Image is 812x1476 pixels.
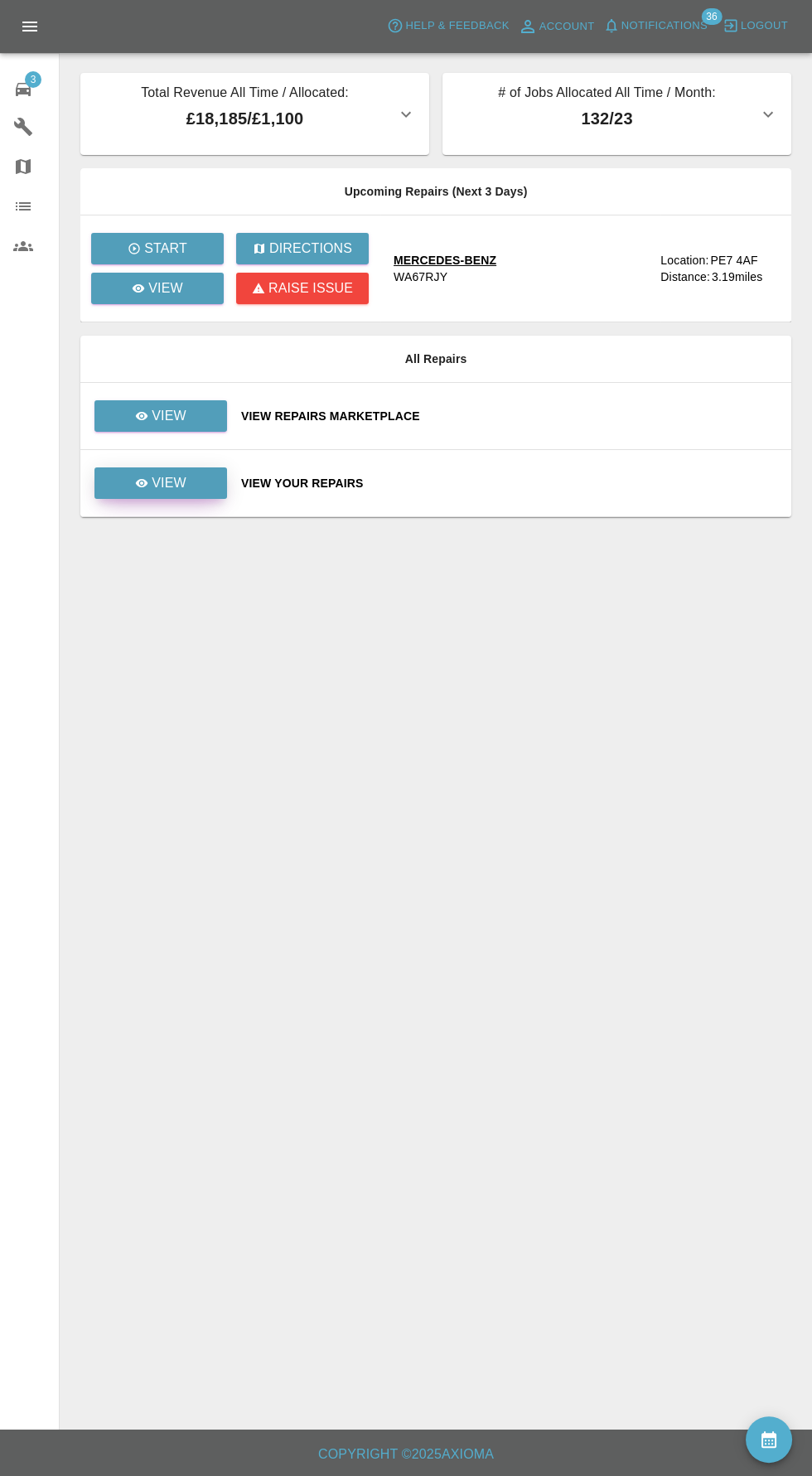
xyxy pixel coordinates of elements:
span: Notifications [621,17,708,36]
p: Raise issue [268,278,353,298]
p: Directions [269,239,352,259]
p: Start [144,239,187,259]
span: 36 [701,8,722,25]
button: Start [91,233,224,264]
span: Account [539,17,595,36]
div: 3.19 miles [712,269,778,285]
div: MERCEDES-BENZ [394,252,496,269]
a: View Your Repairs [241,475,778,491]
div: PE7 4AF [710,252,757,269]
a: Account [514,13,599,40]
a: View [91,273,224,304]
div: WA67RJY [394,269,447,285]
a: MERCEDES-BENZWA67RJY [394,252,647,285]
p: £18,185 / £1,100 [94,106,396,131]
th: All Repairs [80,336,791,383]
a: Location:PE7 4AFDistance:3.19miles [660,252,778,285]
button: # of Jobs Allocated All Time / Month:132/23 [442,73,791,155]
button: availability [746,1416,792,1463]
span: 3 [25,71,41,88]
p: View [148,278,183,298]
p: View [152,406,186,426]
a: View [94,476,228,489]
a: View [94,400,227,432]
button: Logout [718,13,792,39]
button: Notifications [599,13,712,39]
p: Total Revenue All Time / Allocated: [94,83,396,106]
th: Upcoming Repairs (Next 3 Days) [80,168,791,215]
button: Raise issue [236,273,369,304]
div: Location: [660,252,708,269]
div: Distance: [660,269,710,285]
a: View Repairs Marketplace [241,408,778,424]
p: View [152,473,186,493]
a: View [94,467,227,499]
span: Help & Feedback [405,17,509,36]
button: Directions [236,233,369,264]
button: Total Revenue All Time / Allocated:£18,185/£1,100 [80,73,429,155]
p: # of Jobs Allocated All Time / Month: [456,83,758,106]
button: Help & Feedback [383,13,513,39]
a: View [94,409,228,422]
button: Open drawer [10,7,50,46]
span: Logout [741,17,788,36]
p: 132 / 23 [456,106,758,131]
h6: Copyright © 2025 Axioma [13,1443,799,1466]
